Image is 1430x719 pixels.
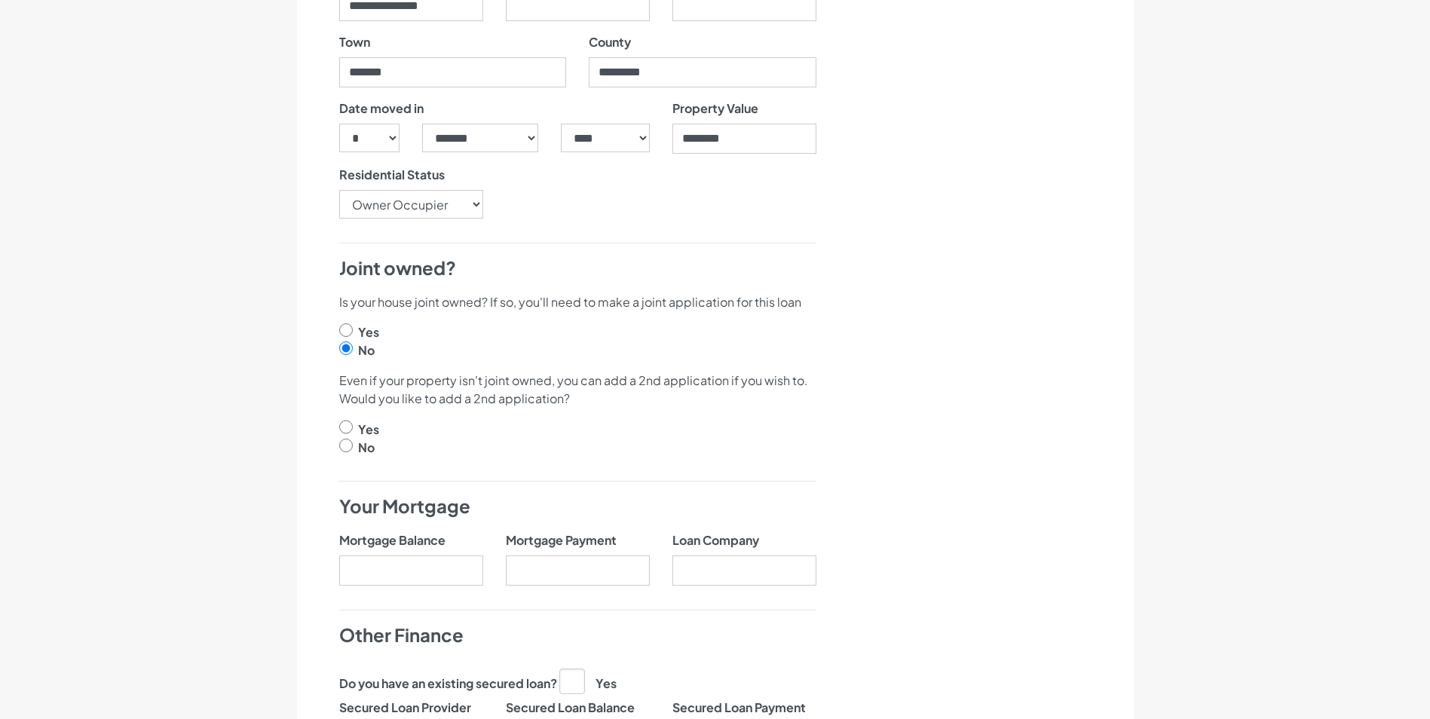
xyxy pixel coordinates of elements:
[339,293,816,311] p: Is your house joint owned? If so, you'll need to make a joint application for this loan
[339,33,370,51] label: Town
[358,341,375,359] label: No
[339,699,471,717] label: Secured Loan Provider
[339,623,816,648] h4: Other Finance
[672,99,758,118] label: Property Value
[339,255,816,281] h4: Joint owned?
[672,531,759,549] label: Loan Company
[358,323,379,341] label: Yes
[506,699,635,717] label: Secured Loan Balance
[339,675,557,693] label: Do you have an existing secured loan?
[339,166,445,184] label: Residential Status
[358,421,379,439] label: Yes
[358,439,375,457] label: No
[589,33,631,51] label: County
[339,531,446,549] label: Mortgage Balance
[339,99,424,118] label: Date moved in
[559,669,617,693] label: Yes
[672,699,806,717] label: Secured Loan Payment
[339,494,816,519] h4: Your Mortgage
[339,372,816,408] p: Even if your property isn't joint owned, you can add a 2nd application if you wish to. Would you ...
[506,531,617,549] label: Mortgage Payment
